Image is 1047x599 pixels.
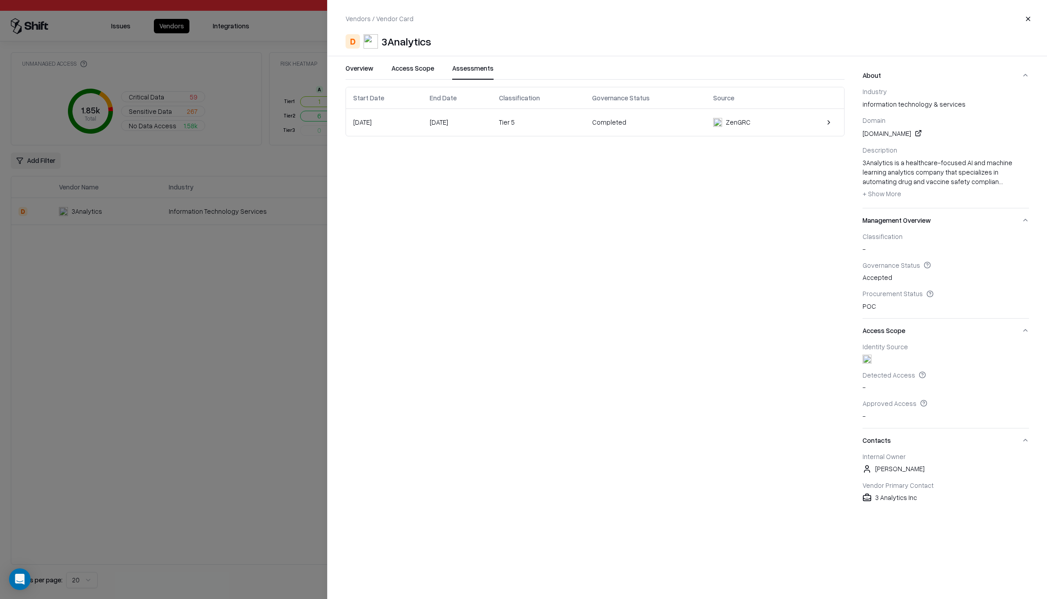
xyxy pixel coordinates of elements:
div: Classification [499,93,540,103]
span: [PERSON_NAME] [875,464,925,473]
div: - [863,399,1029,421]
div: Management Overview [863,232,1029,318]
div: Approved Access [863,399,1029,407]
img: 3Analytics [364,34,378,49]
div: Contacts [863,452,1029,509]
div: - [863,371,1029,392]
div: 3Analytics [382,34,431,49]
button: Contacts [863,428,1029,452]
button: About [863,63,1029,87]
div: [DOMAIN_NAME] [863,128,1029,139]
div: POC [863,289,1029,311]
span: ... [999,177,1003,185]
div: Vendor Primary Contact [863,481,1029,489]
button: Access Scope [391,63,434,80]
div: Access Scope [863,342,1029,428]
div: Start Date [353,93,384,103]
div: - [863,232,1029,254]
button: Access Scope [863,319,1029,342]
td: [DATE] [422,109,492,136]
div: About [863,87,1029,208]
div: Classification [863,232,1029,240]
button: Management Overview [863,208,1029,232]
div: Domain [863,116,1029,124]
div: Source [713,93,734,103]
button: + Show More [863,186,901,201]
div: Industry [863,87,1029,95]
div: Internal Owner [863,452,1029,460]
div: Governance Status [592,93,650,103]
div: 3Analytics is a healthcare-focused AI and machine learning analytics company that specializes in ... [863,158,1029,201]
div: Tier 5 [499,117,578,127]
div: Procurement Status [863,289,1029,297]
div: Governance Status [863,261,1029,269]
div: ZenGRC [726,117,750,127]
div: Completed [592,117,626,127]
div: End Date [430,93,457,103]
div: Identity Source [863,342,1029,351]
div: Detected Access [863,371,1029,379]
td: [DATE] [346,109,422,136]
p: Vendors / Vendor Card [346,14,413,23]
span: + Show More [863,189,901,198]
div: Description [863,146,1029,154]
div: D [346,34,360,49]
div: information technology & services [863,87,1029,109]
button: Overview [346,63,373,80]
img: entra.microsoft.com [863,355,872,364]
button: Assessments [452,63,494,80]
div: Accepted [863,261,1029,283]
span: 3 Analytics Inc [875,493,917,502]
img: zengrc.com [713,118,722,127]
